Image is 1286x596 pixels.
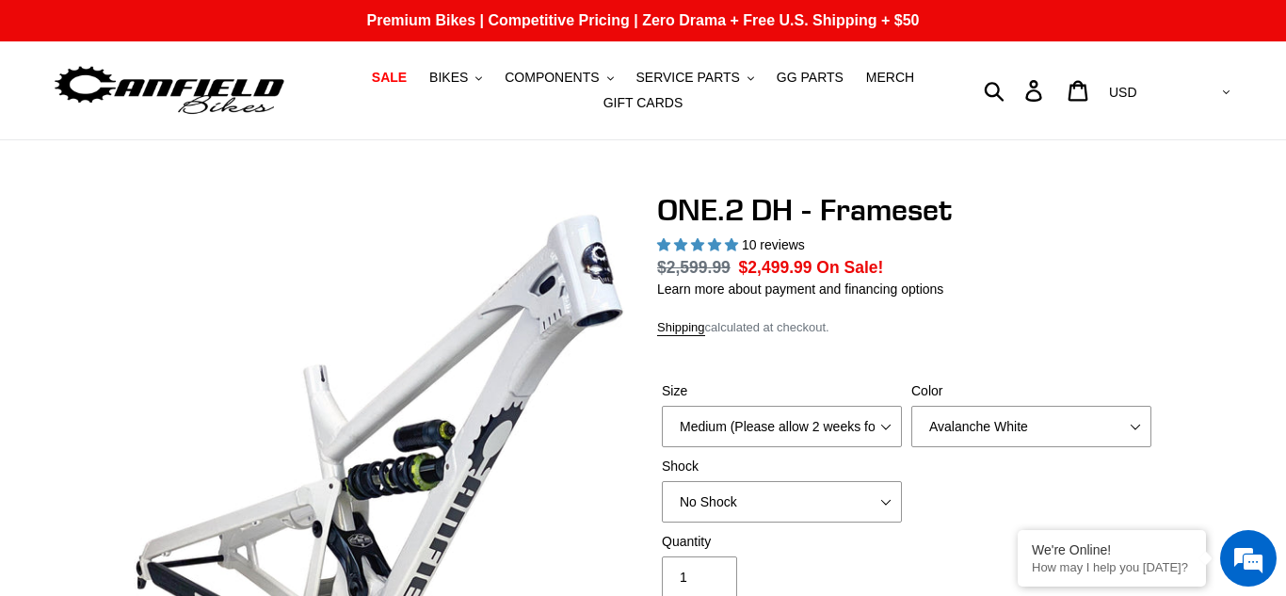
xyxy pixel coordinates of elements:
[362,65,416,90] a: SALE
[816,255,883,280] span: On Sale!
[777,70,844,86] span: GG PARTS
[657,282,943,297] a: Learn more about payment and financing options
[1032,542,1192,557] div: We're Online!
[495,65,622,90] button: COMPONENTS
[866,70,914,86] span: MERCH
[742,237,805,252] span: 10 reviews
[662,457,902,476] label: Shock
[372,70,407,86] span: SALE
[626,65,763,90] button: SERVICE PARTS
[603,95,683,111] span: GIFT CARDS
[662,381,902,401] label: Size
[739,258,812,277] span: $2,499.99
[662,532,902,552] label: Quantity
[657,318,1156,337] div: calculated at checkout.
[429,70,468,86] span: BIKES
[505,70,599,86] span: COMPONENTS
[635,70,739,86] span: SERVICE PARTS
[657,320,705,336] a: Shipping
[594,90,693,116] a: GIFT CARDS
[911,381,1151,401] label: Color
[1032,560,1192,574] p: How may I help you today?
[52,61,287,121] img: Canfield Bikes
[657,237,742,252] span: 5.00 stars
[767,65,853,90] a: GG PARTS
[420,65,491,90] button: BIKES
[657,192,1156,228] h1: ONE.2 DH - Frameset
[857,65,924,90] a: MERCH
[657,258,731,277] s: $2,599.99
